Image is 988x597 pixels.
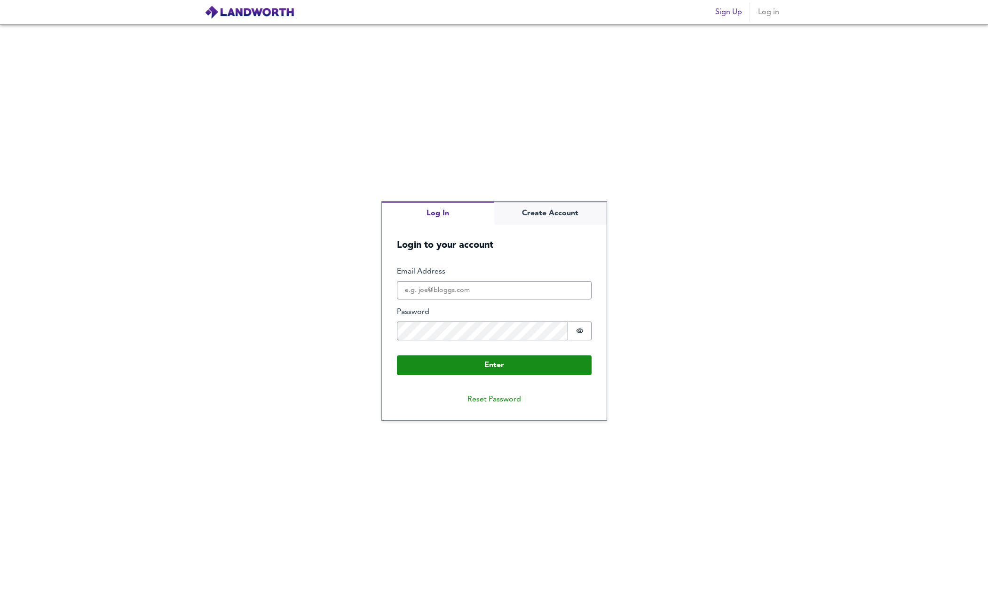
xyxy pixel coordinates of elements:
label: Password [397,307,592,318]
button: Log in [754,3,784,22]
button: Log In [382,202,494,225]
img: logo [205,5,294,19]
button: Create Account [494,202,607,225]
button: Show password [568,322,592,340]
label: Email Address [397,267,592,277]
span: Sign Up [715,6,742,19]
h5: Login to your account [382,225,607,251]
button: Sign Up [711,3,746,22]
button: Reset Password [460,390,529,409]
span: Log in [758,6,780,19]
input: e.g. joe@bloggs.com [397,281,592,300]
button: Enter [397,355,592,375]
